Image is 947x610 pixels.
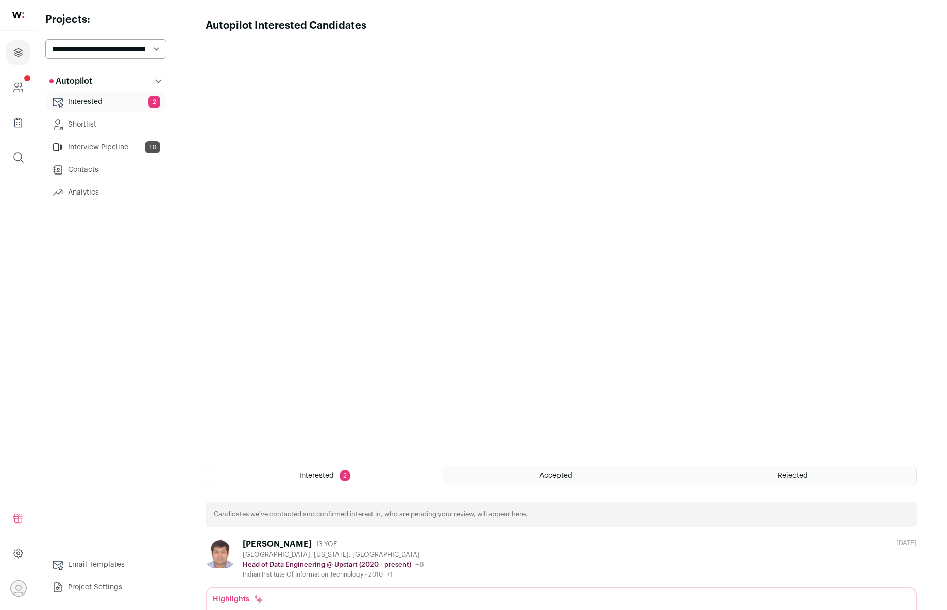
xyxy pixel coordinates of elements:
a: Projects [6,40,30,65]
div: [PERSON_NAME] [243,539,312,549]
span: 13 YOE [316,540,337,548]
h1: Autopilot Interested Candidates [206,19,366,33]
span: 2 [148,96,160,108]
a: Shortlist [45,114,166,135]
span: 10 [145,141,160,153]
span: +1 [387,571,393,578]
div: [GEOGRAPHIC_DATA], [US_STATE], [GEOGRAPHIC_DATA] [243,551,424,559]
p: Candidates we’ve contacted and confirmed interest in, who are pending your review, will appear here. [214,510,528,518]
div: Highlights [213,594,264,604]
span: +8 [415,561,424,568]
a: Rejected [680,466,916,485]
span: 2 [340,470,350,481]
div: [DATE] [896,539,917,547]
span: Interested [299,472,334,479]
img: wellfound-shorthand-0d5821cbd27db2630d0214b213865d53afaa358527fdda9d0ea32b1df1b89c2c.svg [12,12,24,18]
p: Head of Data Engineering @ Upstart (2020 - present) [243,561,411,569]
a: Email Templates [45,554,166,575]
a: Interested2 [45,92,166,112]
a: Analytics [45,182,166,203]
span: Rejected [777,472,808,479]
div: Indian Institute Of Information Technology - 2010 [243,570,424,579]
p: Autopilot [49,75,92,88]
a: Company Lists [6,110,30,135]
img: 334d581799da0dec538b24d92f5c3762c3732e944a8be1662a9655438ae25151.jpg [206,539,234,568]
iframe: Autopilot Interested [206,33,917,454]
a: Accepted [443,466,679,485]
a: Company and ATS Settings [6,75,30,100]
a: Project Settings [45,577,166,598]
a: Contacts [45,160,166,180]
span: Accepted [539,472,572,479]
a: Interview Pipeline10 [45,137,166,158]
h2: Projects: [45,12,166,27]
button: Open dropdown [10,580,27,597]
button: Autopilot [45,71,166,92]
